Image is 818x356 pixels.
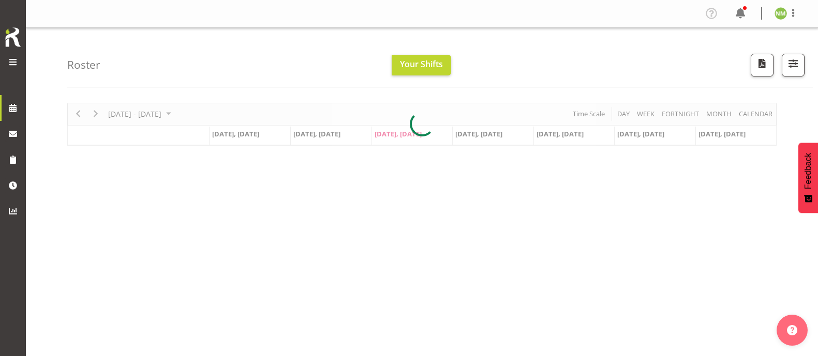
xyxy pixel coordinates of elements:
img: nelia-maiva11913.jpg [775,7,787,20]
img: Rosterit icon logo [3,26,23,49]
span: Your Shifts [400,58,443,70]
button: Filter Shifts [782,54,805,76]
h4: Roster [67,59,100,71]
button: Your Shifts [392,55,451,75]
button: Feedback - Show survey [798,143,818,213]
span: Feedback [804,153,813,189]
button: Download a PDF of the roster according to the set date range. [751,54,774,76]
img: help-xxl-2.png [787,325,797,335]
